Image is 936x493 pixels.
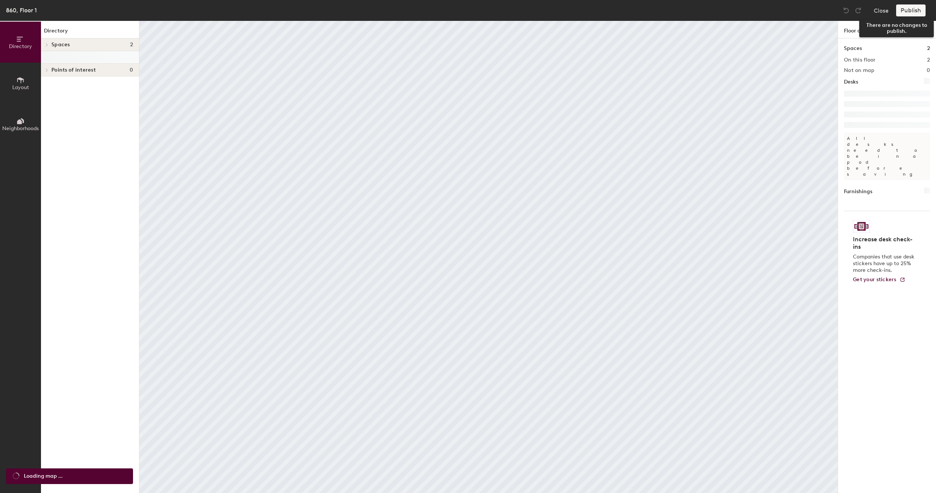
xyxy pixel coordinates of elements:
[130,67,133,73] span: 0
[51,67,96,73] span: Points of interest
[139,21,838,493] canvas: Map
[9,43,32,50] span: Directory
[41,27,139,38] h1: Directory
[844,132,930,180] p: All desks need to be in a pod before saving
[6,6,37,15] div: 860, Floor 1
[130,42,133,48] span: 2
[927,57,930,63] h2: 2
[844,67,874,73] h2: Not on map
[2,125,39,132] span: Neighborhoods
[844,78,858,86] h1: Desks
[853,220,870,233] img: Sticker logo
[51,42,70,48] span: Spaces
[927,44,930,53] h1: 2
[853,254,917,274] p: Companies that use desk stickers have up to 25% more check-ins.
[844,44,862,53] h1: Spaces
[874,4,889,16] button: Close
[853,277,905,283] a: Get your stickers
[854,7,862,14] img: Redo
[844,188,872,196] h1: Furnishings
[844,57,876,63] h2: On this floor
[842,7,850,14] img: Undo
[838,21,936,38] h1: Floor overview
[853,236,917,251] h4: Increase desk check-ins
[927,67,930,73] h2: 0
[24,472,63,480] span: Loading map ...
[12,84,29,91] span: Layout
[853,276,897,283] span: Get your stickers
